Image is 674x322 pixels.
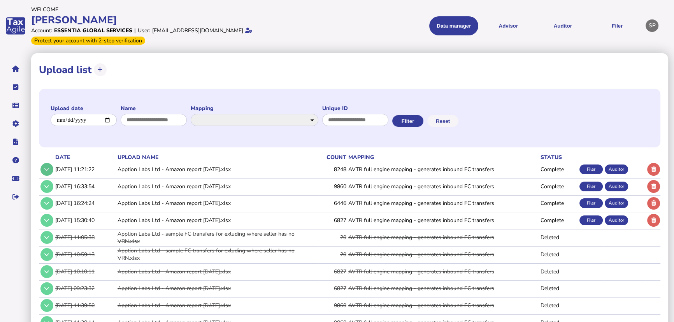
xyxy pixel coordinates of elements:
[51,105,117,112] label: Upload date
[40,180,53,193] button: Show/hide row detail
[539,246,578,262] td: Deleted
[54,27,132,34] div: Essentia Global Services
[605,182,628,191] div: Auditor
[40,197,53,210] button: Show/hide row detail
[347,178,539,194] td: AVTR full engine mapping - generates inbound FC transfers
[134,27,136,34] div: |
[40,265,53,278] button: Show/hide row detail
[54,263,116,279] td: [DATE] 10:10:11
[484,16,533,35] button: Shows a dropdown of VAT Advisor options
[339,16,642,35] menu: navigate products
[593,16,642,35] button: Filer
[116,280,318,296] td: Apption Labs Ltd - Amazon report [DATE].xlsx
[54,178,116,194] td: [DATE] 16:33:54
[392,115,423,127] button: Filter
[347,229,539,245] td: AVTR full engine mapping - generates inbound FC transfers
[539,280,578,296] td: Deleted
[54,161,116,177] td: [DATE] 11:21:22
[7,115,24,132] button: Manage settings
[605,215,628,225] div: Auditor
[12,105,19,106] i: Data manager
[647,163,660,176] button: Delete upload
[539,229,578,245] td: Deleted
[40,231,53,244] button: Show/hide row detail
[40,282,53,295] button: Show/hide row detail
[7,79,24,95] button: Tasks
[579,215,603,225] div: Filer
[579,198,603,208] div: Filer
[605,198,628,208] div: Auditor
[429,16,478,35] button: Shows a dropdown of Data manager options
[116,246,318,262] td: Apption Labs Ltd - sample FC transfers for exluding where seller has no VRN.xlsx
[318,153,347,161] th: count
[347,263,539,279] td: AVTR full engine mapping - generates inbound FC transfers
[116,229,318,245] td: Apption Labs Ltd - sample FC transfers for exluding where seller has no VRN.xlsx
[54,280,116,296] td: [DATE] 09:23:32
[347,246,539,262] td: AVTR full engine mapping - generates inbound FC transfers
[7,152,24,168] button: Help pages
[539,263,578,279] td: Deleted
[347,280,539,296] td: AVTR full engine mapping - generates inbound FC transfers
[40,214,53,227] button: Show/hide row detail
[539,153,578,161] th: status
[318,178,347,194] td: 9860
[7,61,24,77] button: Home
[579,182,603,191] div: Filer
[318,195,347,211] td: 6446
[116,153,318,161] th: upload name
[152,27,243,34] div: [EMAIL_ADDRESS][DOMAIN_NAME]
[539,212,578,228] td: Complete
[54,246,116,262] td: [DATE] 10:59:13
[31,37,145,45] div: From Oct 1, 2025, 2-step verification will be required to login. Set it up now...
[40,248,53,261] button: Show/hide row detail
[539,297,578,313] td: Deleted
[539,161,578,177] td: Complete
[121,105,187,112] label: Name
[647,197,660,210] button: Delete upload
[318,229,347,245] td: 20
[191,105,318,112] label: Mapping
[31,13,335,27] div: [PERSON_NAME]
[138,27,150,34] div: User:
[116,263,318,279] td: Apption Labs Ltd - Amazon report [DATE].xlsx
[116,178,318,194] td: Apption Labs Ltd - Amazon report [DATE].xlsx
[54,195,116,211] td: [DATE] 16:24:24
[116,297,318,313] td: Apption Labs Ltd - Amazon report [DATE].xlsx
[54,229,116,245] td: [DATE] 11:05:38
[539,195,578,211] td: Complete
[579,164,603,174] div: Filer
[318,212,347,228] td: 6827
[54,153,116,161] th: date
[7,97,24,114] button: Data manager
[347,195,539,211] td: AVTR full engine mapping - generates inbound FC transfers
[347,212,539,228] td: AVTR full engine mapping - generates inbound FC transfers
[322,105,388,112] label: Unique ID
[318,263,347,279] td: 6827
[538,16,587,35] button: Auditor
[7,189,24,205] button: Sign out
[7,170,24,187] button: Raise a support ticket
[318,161,347,177] td: 8248
[94,63,107,76] button: Upload transactions
[31,6,335,13] div: Welcome
[31,27,52,34] div: Account:
[54,297,116,313] td: [DATE] 11:39:50
[539,178,578,194] td: Complete
[116,212,318,228] td: Apption Labs Ltd - Amazon report [DATE].xlsx
[39,63,92,77] h1: Upload list
[647,180,660,193] button: Delete upload
[347,153,539,161] th: mapping
[646,19,658,32] div: Profile settings
[40,163,53,176] button: Show/hide row detail
[116,161,318,177] td: Apption Labs Ltd - Amazon report [DATE].xlsx
[347,161,539,177] td: AVTR full engine mapping - generates inbound FC transfers
[605,164,628,174] div: Auditor
[318,246,347,262] td: 20
[40,299,53,312] button: Show/hide row detail
[427,115,458,127] button: Reset
[347,297,539,313] td: AVTR full engine mapping - generates inbound FC transfers
[647,214,660,227] button: Delete upload
[54,212,116,228] td: [DATE] 15:30:40
[318,280,347,296] td: 6827
[7,134,24,150] button: Developer hub links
